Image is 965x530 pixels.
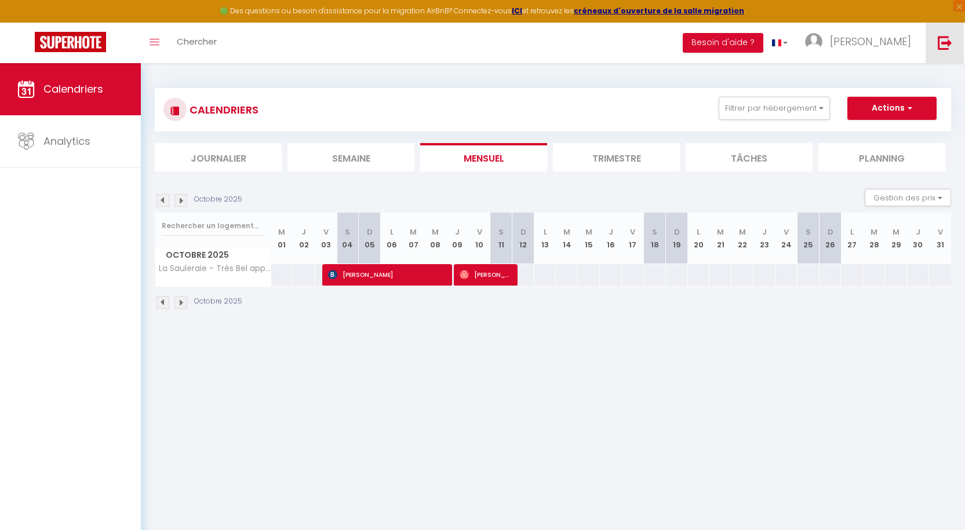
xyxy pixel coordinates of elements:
[381,213,403,264] th: 06
[271,213,293,264] th: 01
[652,226,657,237] abbr: S
[177,35,217,47] span: Chercher
[477,226,482,237] abbr: V
[719,97,830,120] button: Filtrer par hébergement
[796,23,926,63] a: ... [PERSON_NAME]
[455,226,460,237] abbr: J
[828,226,833,237] abbr: D
[194,194,242,205] p: Octobre 2025
[697,226,700,237] abbr: L
[534,213,556,264] th: 13
[775,213,798,264] th: 24
[43,82,103,96] span: Calendriers
[630,226,635,237] abbr: V
[345,226,350,237] abbr: S
[805,33,822,50] img: ...
[938,226,943,237] abbr: V
[784,226,789,237] abbr: V
[157,264,273,273] span: La Sauleraie - Très Bel appartement 5min des plages WIFI parking
[293,213,315,264] th: 02
[432,226,439,237] abbr: M
[683,33,763,53] button: Besoin d'aide ?
[498,226,504,237] abbr: S
[512,213,534,264] th: 12
[666,213,688,264] th: 19
[818,143,945,171] li: Planning
[155,143,282,171] li: Journalier
[367,226,373,237] abbr: D
[337,213,359,264] th: 04
[688,213,710,264] th: 20
[806,226,811,237] abbr: S
[328,264,446,286] span: [PERSON_NAME]
[622,213,644,264] th: 17
[798,213,820,264] th: 25
[762,226,767,237] abbr: J
[929,213,951,264] th: 31
[830,34,911,49] span: [PERSON_NAME]
[644,213,666,264] th: 18
[403,213,425,264] th: 07
[739,226,746,237] abbr: M
[512,6,522,16] a: ICI
[907,213,929,264] th: 30
[847,97,937,120] button: Actions
[674,226,680,237] abbr: D
[520,226,526,237] abbr: D
[315,213,337,264] th: 03
[871,226,877,237] abbr: M
[893,226,900,237] abbr: M
[600,213,622,264] th: 16
[323,226,329,237] abbr: V
[731,213,753,264] th: 22
[468,213,490,264] th: 10
[359,213,381,264] th: 05
[717,226,724,237] abbr: M
[574,6,744,16] a: créneaux d'ouverture de la salle migration
[553,143,680,171] li: Trimestre
[187,97,258,123] h3: CALENDRIERS
[841,213,863,264] th: 27
[35,32,106,52] img: Super Booking
[865,189,951,206] button: Gestion des prix
[43,134,90,148] span: Analytics
[578,213,600,264] th: 15
[563,226,570,237] abbr: M
[863,213,885,264] th: 28
[278,226,285,237] abbr: M
[390,226,394,237] abbr: L
[709,213,731,264] th: 21
[820,213,842,264] th: 26
[753,213,775,264] th: 23
[410,226,417,237] abbr: M
[916,226,920,237] abbr: J
[9,5,44,39] button: Ouvrir le widget de chat LiveChat
[544,226,547,237] abbr: L
[424,213,446,264] th: 08
[168,23,225,63] a: Chercher
[420,143,547,171] li: Mensuel
[585,226,592,237] abbr: M
[301,226,306,237] abbr: J
[490,213,512,264] th: 11
[686,143,813,171] li: Tâches
[938,35,952,50] img: logout
[162,215,264,236] input: Rechercher un logement...
[609,226,613,237] abbr: J
[446,213,468,264] th: 09
[556,213,578,264] th: 14
[194,296,242,307] p: Octobre 2025
[460,264,511,286] span: [PERSON_NAME]
[885,213,907,264] th: 29
[155,247,271,264] span: Octobre 2025
[850,226,854,237] abbr: L
[287,143,414,171] li: Semaine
